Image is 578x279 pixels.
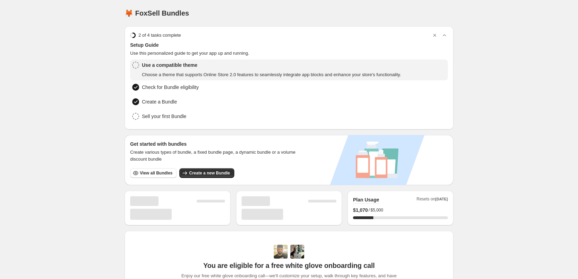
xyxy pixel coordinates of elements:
button: View all Bundles [130,168,177,178]
span: Create a Bundle [142,98,177,105]
span: Use this personalized guide to get your app up and running. [130,50,448,57]
span: $ 1,070 [353,207,368,214]
span: View all Bundles [140,170,172,176]
span: Setup Guide [130,42,448,48]
span: $5,000 [370,207,383,213]
h1: 🦊 FoxSell Bundles [125,9,189,17]
h2: Plan Usage [353,196,379,203]
img: Prakhar [290,245,304,259]
span: You are eligible for a free white glove onboarding call [203,261,374,270]
span: Sell your first Bundle [142,113,186,120]
h3: Get started with bundles [130,141,302,147]
button: Create a new Bundle [179,168,234,178]
img: Adi [274,245,288,259]
span: 2 of 4 tasks complete [138,32,181,39]
span: Resets on [417,196,448,204]
span: Create various types of bundle, a fixed bundle page, a dynamic bundle or a volume discount bundle [130,149,302,163]
span: Choose a theme that supports Online Store 2.0 features to seamlessly integrate app blocks and enh... [142,71,401,78]
span: [DATE] [435,197,448,201]
span: Use a compatible theme [142,62,401,69]
span: Create a new Bundle [189,170,230,176]
div: / [353,207,448,214]
span: Check for Bundle eligibility [142,84,199,91]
